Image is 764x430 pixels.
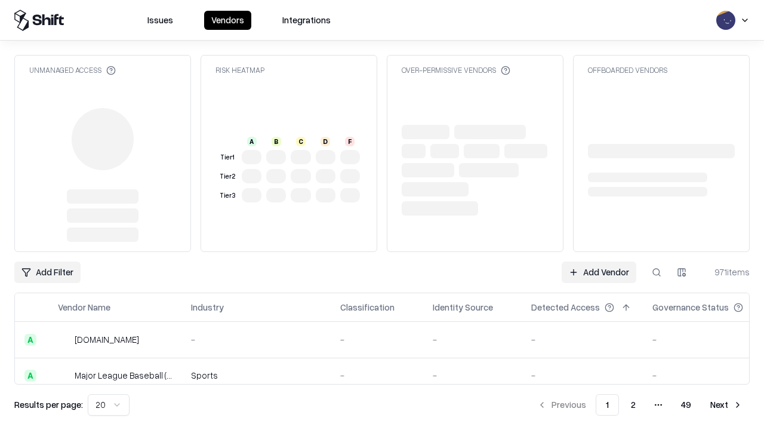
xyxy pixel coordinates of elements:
[215,65,264,75] div: Risk Heatmap
[652,301,729,314] div: Governance Status
[531,301,600,314] div: Detected Access
[24,334,36,346] div: A
[191,369,321,382] div: Sports
[58,301,110,314] div: Vendor Name
[433,333,512,346] div: -
[14,262,81,283] button: Add Filter
[29,65,116,75] div: Unmanaged Access
[703,394,750,416] button: Next
[340,369,414,382] div: -
[345,137,355,146] div: F
[204,11,251,30] button: Vendors
[433,369,512,382] div: -
[58,334,70,346] img: pathfactory.com
[531,333,633,346] div: -
[75,333,139,346] div: [DOMAIN_NAME]
[191,333,321,346] div: -
[218,171,237,182] div: Tier 2
[531,369,633,382] div: -
[702,266,750,278] div: 971 items
[596,394,619,416] button: 1
[321,137,330,146] div: D
[402,65,510,75] div: Over-Permissive Vendors
[272,137,281,146] div: B
[191,301,224,314] div: Industry
[140,11,180,30] button: Issues
[218,152,237,162] div: Tier 1
[530,394,750,416] nav: pagination
[652,333,762,346] div: -
[24,370,36,382] div: A
[218,191,237,201] div: Tier 3
[275,11,338,30] button: Integrations
[58,370,70,382] img: Major League Baseball (MLB)
[340,301,395,314] div: Classification
[296,137,306,146] div: C
[340,333,414,346] div: -
[14,398,83,411] p: Results per page:
[652,369,762,382] div: -
[671,394,701,416] button: 49
[562,262,636,283] a: Add Vendor
[75,369,172,382] div: Major League Baseball (MLB)
[247,137,257,146] div: A
[433,301,493,314] div: Identity Source
[588,65,667,75] div: Offboarded Vendors
[621,394,645,416] button: 2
